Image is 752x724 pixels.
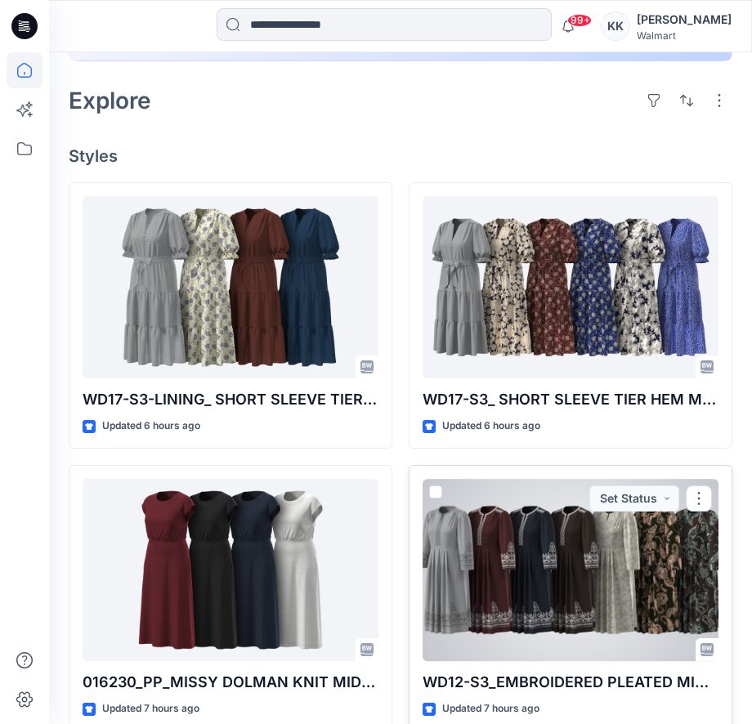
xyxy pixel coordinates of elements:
p: Updated 7 hours ago [102,700,199,717]
div: KK [601,11,630,41]
p: Updated 6 hours ago [102,418,200,435]
a: 016230_PP_MISSY DOLMAN KNIT MIDI DRESS [83,479,378,662]
div: Walmart [637,29,732,42]
a: WD12-S3_EMBROIDERED PLEATED MIDI DRESS [423,479,718,662]
h4: Styles [69,146,732,166]
p: 016230_PP_MISSY DOLMAN KNIT MIDI DRESS [83,671,378,694]
span: 99+ [567,14,592,27]
p: Updated 6 hours ago [442,418,540,435]
a: WD17-S3-LINING_ SHORT SLEEVE TIER HEM MIDI DRESS [83,196,378,379]
p: Updated 7 hours ago [442,700,539,717]
a: WD17-S3_ SHORT SLEEVE TIER HEM MIDI DRESS [423,196,718,379]
h2: Explore [69,87,151,114]
p: WD17-S3_ SHORT SLEEVE TIER HEM MIDI DRESS [423,388,718,411]
p: WD12-S3_EMBROIDERED PLEATED MIDI DRESS [423,671,718,694]
div: [PERSON_NAME] [637,10,732,29]
p: WD17-S3-LINING_ SHORT SLEEVE TIER HEM MIDI DRESS [83,388,378,411]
